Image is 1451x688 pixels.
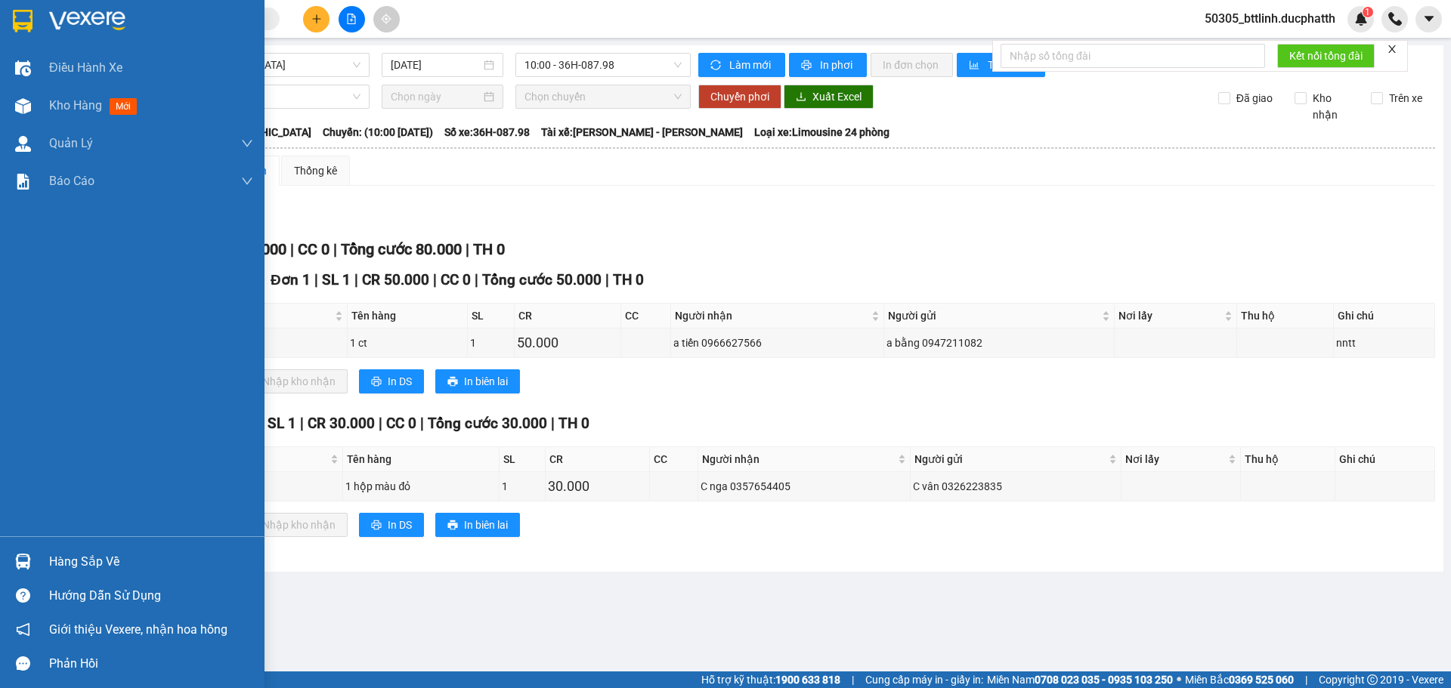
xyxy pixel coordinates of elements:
[1388,12,1402,26] img: phone-icon
[1289,48,1363,64] span: Kết nối tổng đài
[435,369,520,393] button: printerIn biên lai
[852,671,854,688] span: |
[49,551,253,573] div: Hàng sắp về
[1415,6,1442,32] button: caret-down
[1229,674,1294,686] strong: 0369 525 060
[673,335,881,351] div: a tiến 0966627566
[345,478,497,495] div: 1 hộp màu đỏ
[871,53,953,77] button: In đơn chọn
[444,124,530,140] span: Số xe: 36H-087.98
[15,174,31,190] img: solution-icon
[15,554,31,569] img: warehouse-icon
[234,369,348,393] button: downloadNhập kho nhận
[1422,12,1436,26] span: caret-down
[388,517,412,533] span: In DS
[1336,335,1432,351] div: nntt
[1367,674,1378,685] span: copyright
[1383,90,1428,106] span: Trên xe
[386,415,416,432] span: CC 0
[913,478,1118,495] div: C vân 0326223835
[675,307,868,324] span: Người nhận
[388,373,412,390] span: In DS
[359,369,424,393] button: printerIn DS
[343,447,500,472] th: Tên hàng
[1193,9,1347,28] span: 50305_bttlinh.ducphatth
[167,74,259,90] span: HK1210250492
[303,6,329,32] button: plus
[548,476,647,497] div: 30.000
[49,58,122,77] span: Điều hành xe
[914,451,1106,467] span: Người gửi
[57,110,150,138] strong: : [DOMAIN_NAME]
[294,162,337,179] div: Thống kê
[698,53,785,77] button: syncLàm mới
[482,271,602,288] span: Tổng cước 50.000
[391,57,481,73] input: 12/10/2025
[701,478,908,495] div: C nga 0357654405
[300,415,304,432] span: |
[268,415,296,432] span: SL 1
[15,98,31,114] img: warehouse-icon
[322,271,351,288] span: SL 1
[435,513,520,537] button: printerIn biên lai
[371,520,382,532] span: printer
[1035,674,1173,686] strong: 0708 023 035 - 0935 103 250
[55,83,152,106] strong: Hotline : 0965363036 - 0389825550
[49,620,227,639] span: Giới thiệu Vexere, nhận hoa hồng
[290,240,294,258] span: |
[323,124,433,140] span: Chuyến: (10:00 [DATE])
[1125,451,1225,467] span: Nơi lấy
[447,376,458,388] span: printer
[1001,44,1265,68] input: Nhập số tổng đài
[613,271,644,288] span: TH 0
[13,10,32,32] img: logo-vxr
[241,175,253,187] span: down
[1230,90,1279,106] span: Đã giao
[433,271,437,288] span: |
[49,98,102,113] span: Kho hàng
[110,98,137,115] span: mới
[42,64,165,80] strong: PHIẾU GỬI HÀNG
[886,335,1112,351] div: a bằng 0947211082
[333,240,337,258] span: |
[464,517,508,533] span: In biên lai
[865,671,983,688] span: Cung cấp máy in - giấy in:
[987,671,1173,688] span: Miền Nam
[48,12,158,61] strong: CÔNG TY TNHH VẬN TẢI QUỐC TẾ ĐỨC PHÁT
[502,478,542,495] div: 1
[362,271,429,288] span: CR 50.000
[796,91,806,103] span: download
[311,14,322,24] span: plus
[447,520,458,532] span: printer
[515,304,621,329] th: CR
[314,271,318,288] span: |
[49,585,253,607] div: Hướng dẫn sử dụng
[500,447,545,472] th: SL
[271,271,311,288] span: Đơn 1
[1241,447,1335,472] th: Thu hộ
[84,112,119,123] span: Website
[16,622,30,637] span: notification
[801,60,814,72] span: printer
[1277,44,1375,68] button: Kết nối tổng đài
[308,415,375,432] span: CR 30.000
[1118,307,1221,324] span: Nơi lấy
[468,304,514,329] th: SL
[754,124,889,140] span: Loại xe: Limousine 24 phòng
[701,671,840,688] span: Hỗ trợ kỹ thuật:
[1365,7,1370,17] span: 1
[1334,304,1435,329] th: Ghi chú
[789,53,867,77] button: printerIn phơi
[1185,671,1294,688] span: Miền Bắc
[16,588,30,603] span: question-circle
[371,376,382,388] span: printer
[49,171,94,190] span: Báo cáo
[784,85,874,109] button: downloadXuất Excel
[729,57,773,73] span: Làm mới
[473,240,505,258] span: TH 0
[1237,304,1334,329] th: Thu hộ
[1307,90,1360,123] span: Kho nhận
[350,335,465,351] div: 1 ct
[16,656,30,671] span: message
[49,134,93,153] span: Quản Lý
